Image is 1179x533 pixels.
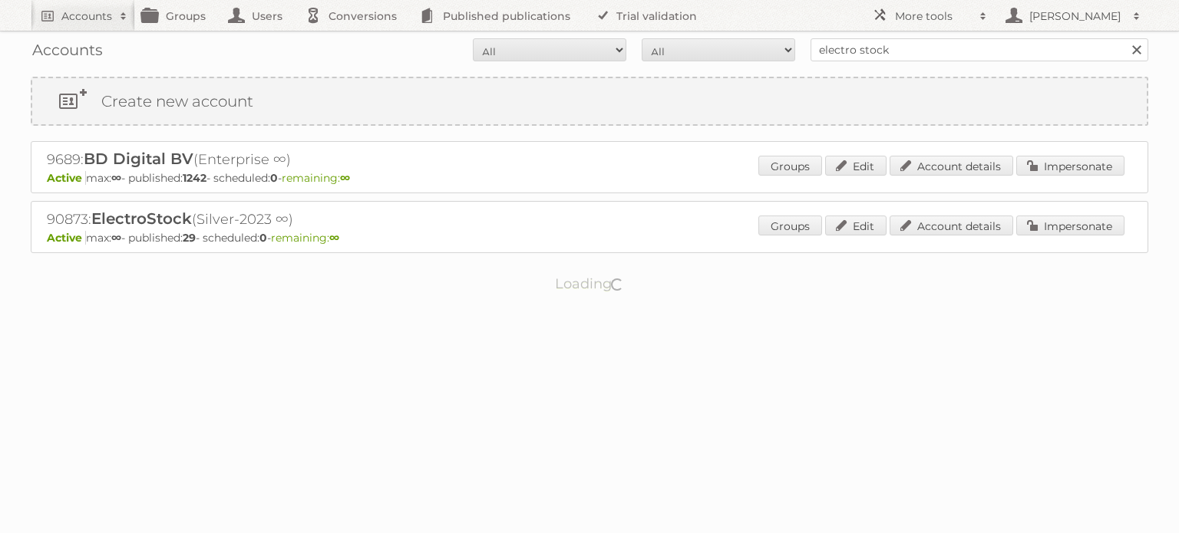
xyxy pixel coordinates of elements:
strong: 0 [259,231,267,245]
a: Edit [825,216,887,235]
h2: 90873: (Silver-2023 ∞) [47,209,584,229]
a: Create new account [32,78,1147,124]
h2: More tools [895,8,972,24]
a: Impersonate [1016,216,1125,235]
span: Active [47,231,86,245]
a: Impersonate [1016,156,1125,176]
span: remaining: [282,171,350,185]
h2: Accounts [61,8,112,24]
span: remaining: [271,231,339,245]
strong: 1242 [183,171,206,185]
a: Groups [758,216,822,235]
strong: ∞ [340,171,350,185]
strong: ∞ [111,171,121,185]
p: max: - published: - scheduled: - [47,171,1132,185]
strong: 29 [183,231,196,245]
p: Loading [507,268,673,299]
span: ElectroStock [91,209,192,228]
a: Account details [890,216,1013,235]
strong: 0 [270,171,278,185]
a: Account details [890,156,1013,176]
span: BD Digital BV [84,150,193,168]
h2: [PERSON_NAME] [1025,8,1125,24]
p: max: - published: - scheduled: - [47,231,1132,245]
strong: ∞ [111,231,121,245]
span: Active [47,171,86,185]
h2: 9689: (Enterprise ∞) [47,150,584,169]
a: Groups [758,156,822,176]
strong: ∞ [329,231,339,245]
a: Edit [825,156,887,176]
